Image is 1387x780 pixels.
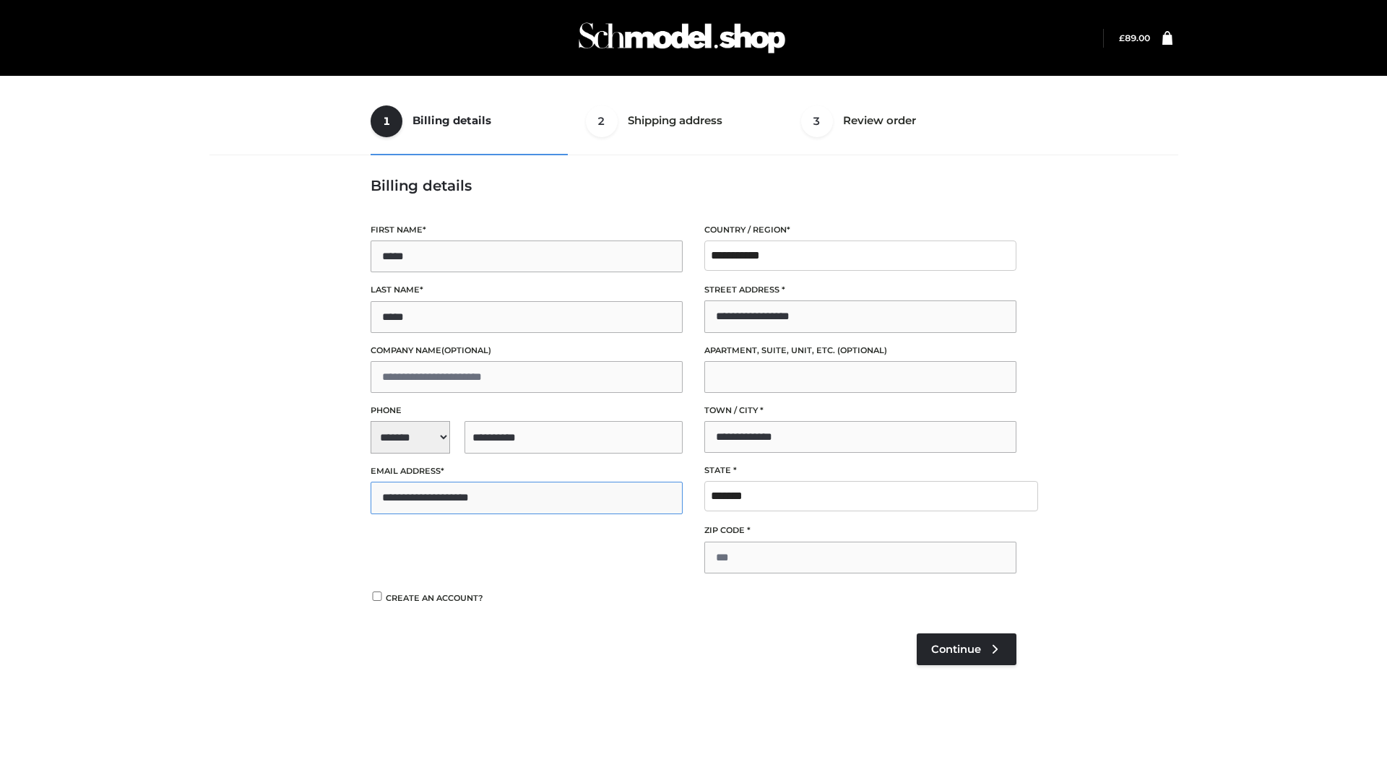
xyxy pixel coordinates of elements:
a: Continue [917,633,1016,665]
input: Create an account? [371,591,384,601]
span: (optional) [441,345,491,355]
label: Phone [371,404,683,417]
h3: Billing details [371,177,1016,194]
a: £89.00 [1119,32,1150,43]
label: Email address [371,464,683,478]
label: ZIP Code [704,524,1016,537]
img: Schmodel Admin 964 [574,9,790,66]
span: (optional) [837,345,887,355]
label: Apartment, suite, unit, etc. [704,344,1016,357]
label: State [704,464,1016,477]
label: First name [371,223,683,237]
label: Country / Region [704,223,1016,237]
label: Street address [704,283,1016,297]
label: Last name [371,283,683,297]
label: Town / City [704,404,1016,417]
span: £ [1119,32,1125,43]
span: Continue [931,643,981,656]
bdi: 89.00 [1119,32,1150,43]
span: Create an account? [386,593,483,603]
label: Company name [371,344,683,357]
